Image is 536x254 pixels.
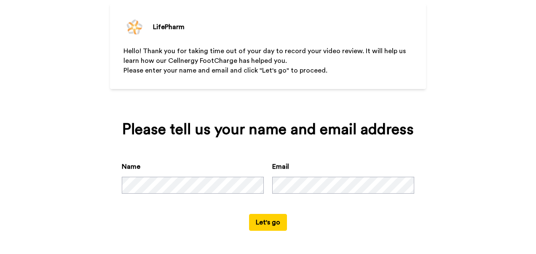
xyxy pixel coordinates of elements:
button: Let's go [249,214,287,231]
label: Email [272,162,289,172]
label: Name [122,162,140,172]
span: Please enter your name and email and click "Let's go" to proceed. [123,67,327,74]
div: Please tell us your name and email address [122,121,414,138]
div: LifePharm [153,22,185,32]
span: Hello! Thank you for taking time out of your day to record your video review. It will help us lea... [123,48,407,64]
